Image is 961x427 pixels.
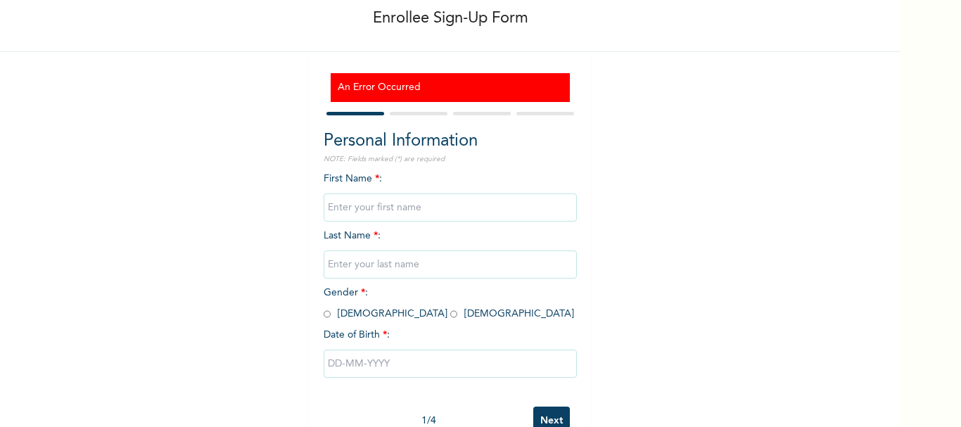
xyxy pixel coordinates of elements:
[324,154,577,165] p: NOTE: Fields marked (*) are required
[324,231,577,269] span: Last Name :
[324,328,390,343] span: Date of Birth :
[324,250,577,279] input: Enter your last name
[338,80,563,95] h3: An Error Occurred
[324,350,577,378] input: DD-MM-YYYY
[373,7,528,30] p: Enrollee Sign-Up Form
[324,193,577,222] input: Enter your first name
[324,288,574,319] span: Gender : [DEMOGRAPHIC_DATA] [DEMOGRAPHIC_DATA]
[324,174,577,212] span: First Name :
[324,129,577,154] h2: Personal Information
